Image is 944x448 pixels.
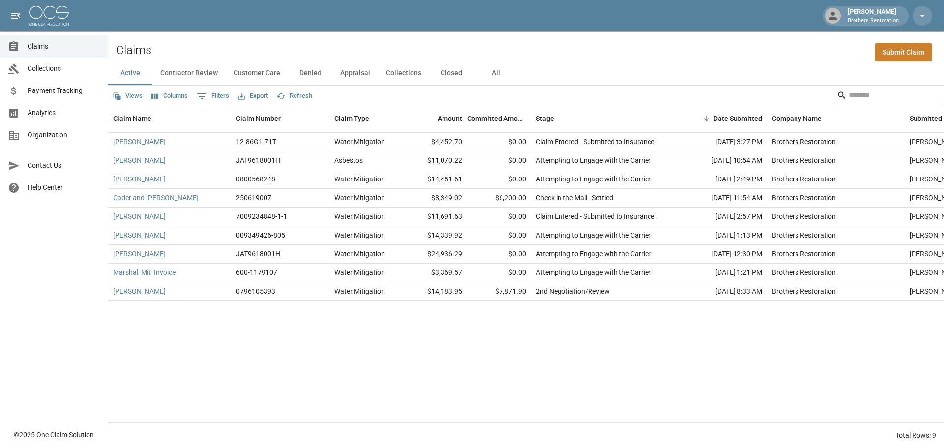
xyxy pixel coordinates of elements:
a: [PERSON_NAME] [113,230,166,240]
div: Brothers Restoration [772,230,836,240]
div: [DATE] 2:49 PM [678,170,767,189]
div: © 2025 One Claim Solution [14,430,94,440]
div: Claim Type [329,105,403,132]
div: [DATE] 2:57 PM [678,208,767,226]
div: $0.00 [467,151,531,170]
button: Collections [378,61,429,85]
button: Contractor Review [152,61,226,85]
div: [DATE] 1:21 PM [678,264,767,282]
h2: Claims [116,43,151,58]
div: Total Rows: 9 [895,430,936,440]
div: $3,369.57 [403,264,467,282]
div: $24,936.29 [403,245,467,264]
div: 0800568248 [236,174,275,184]
button: Closed [429,61,473,85]
button: Refresh [274,89,315,104]
div: Stage [536,105,554,132]
div: Asbestos [334,155,363,165]
a: [PERSON_NAME] [113,211,166,221]
div: 0796105393 [236,286,275,296]
div: 12-86G1-71T [236,137,276,147]
div: 009349426-805 [236,230,285,240]
div: Brothers Restoration [772,249,836,259]
div: [DATE] 11:54 AM [678,189,767,208]
a: Cader and [PERSON_NAME] [113,193,199,203]
img: ocs-logo-white-transparent.png [29,6,69,26]
div: Company Name [767,105,905,132]
div: Claim Number [236,105,281,132]
div: Stage [531,105,678,132]
div: 600-1179107 [236,268,277,277]
div: Attempting to Engage with the Carrier [536,155,651,165]
div: Brothers Restoration [772,286,836,296]
div: $6,200.00 [467,189,531,208]
button: Denied [288,61,332,85]
div: [DATE] 8:33 AM [678,282,767,301]
div: Water Mitigation [334,249,385,259]
div: [DATE] 10:54 AM [678,151,767,170]
div: Claim Name [108,105,231,132]
button: Sort [700,112,713,125]
span: Claims [28,41,100,52]
div: $8,349.02 [403,189,467,208]
div: Attempting to Engage with the Carrier [536,268,651,277]
div: Claim Type [334,105,369,132]
div: Amount [438,105,462,132]
div: Brothers Restoration [772,174,836,184]
div: $0.00 [467,208,531,226]
div: $14,451.61 [403,170,467,189]
button: Customer Care [226,61,288,85]
div: Attempting to Engage with the Carrier [536,230,651,240]
a: Marshal_Mit_Invoice [113,268,176,277]
a: [PERSON_NAME] [113,174,166,184]
button: Select columns [149,89,190,104]
div: Date Submitted [678,105,767,132]
div: Attempting to Engage with the Carrier [536,249,651,259]
div: Brothers Restoration [772,137,836,147]
div: Water Mitigation [334,211,385,221]
div: Water Mitigation [334,174,385,184]
div: Attempting to Engage with the Carrier [536,174,651,184]
span: Organization [28,130,100,140]
div: $14,183.95 [403,282,467,301]
div: $0.00 [467,170,531,189]
div: $4,452.70 [403,133,467,151]
div: 2nd Negotiation/Review [536,286,610,296]
div: 7009234848-1-1 [236,211,287,221]
div: Water Mitigation [334,193,385,203]
button: All [473,61,518,85]
div: $7,871.90 [467,282,531,301]
div: Amount [403,105,467,132]
div: Committed Amount [467,105,526,132]
div: dynamic tabs [108,61,944,85]
div: $11,070.22 [403,151,467,170]
div: [PERSON_NAME] [844,7,903,25]
div: Water Mitigation [334,286,385,296]
div: Brothers Restoration [772,211,836,221]
a: [PERSON_NAME] [113,137,166,147]
a: [PERSON_NAME] [113,155,166,165]
button: Appraisal [332,61,378,85]
span: Analytics [28,108,100,118]
div: Committed Amount [467,105,531,132]
div: $11,691.63 [403,208,467,226]
div: Search [837,88,942,105]
div: Brothers Restoration [772,155,836,165]
a: [PERSON_NAME] [113,286,166,296]
div: [DATE] 12:30 PM [678,245,767,264]
div: $0.00 [467,226,531,245]
div: Check in the Mail - Settled [536,193,613,203]
div: Company Name [772,105,822,132]
button: Export [236,89,270,104]
button: Show filters [194,89,232,104]
button: Active [108,61,152,85]
div: $0.00 [467,264,531,282]
div: Water Mitigation [334,137,385,147]
div: $0.00 [467,133,531,151]
div: Water Mitigation [334,268,385,277]
span: Collections [28,63,100,74]
div: Claim Entered - Submitted to Insurance [536,137,654,147]
span: Contact Us [28,160,100,171]
span: Payment Tracking [28,86,100,96]
div: $14,339.92 [403,226,467,245]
